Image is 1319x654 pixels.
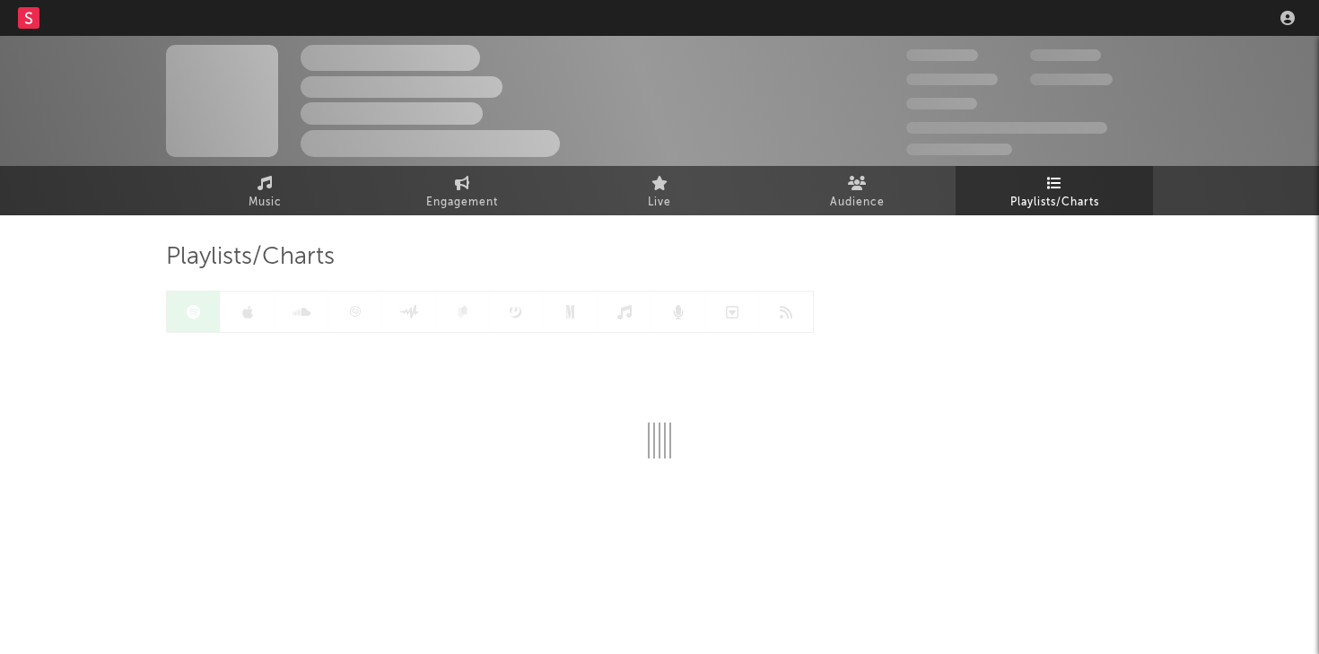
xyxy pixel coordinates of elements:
span: 50,000,000 Monthly Listeners [906,122,1107,134]
a: Audience [758,166,956,215]
a: Engagement [363,166,561,215]
span: Music [249,192,282,214]
span: Engagement [426,192,498,214]
span: 1,000,000 [1030,74,1113,85]
span: 50,000,000 [906,74,998,85]
span: Audience [830,192,885,214]
a: Live [561,166,758,215]
span: 300,000 [906,49,978,61]
span: Playlists/Charts [1010,192,1099,214]
a: Playlists/Charts [956,166,1153,215]
span: Playlists/Charts [166,247,335,268]
a: Music [166,166,363,215]
span: 100,000 [1030,49,1101,61]
span: Jump Score: 85.0 [906,144,1012,155]
span: 100,000 [906,98,977,109]
span: Live [648,192,671,214]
